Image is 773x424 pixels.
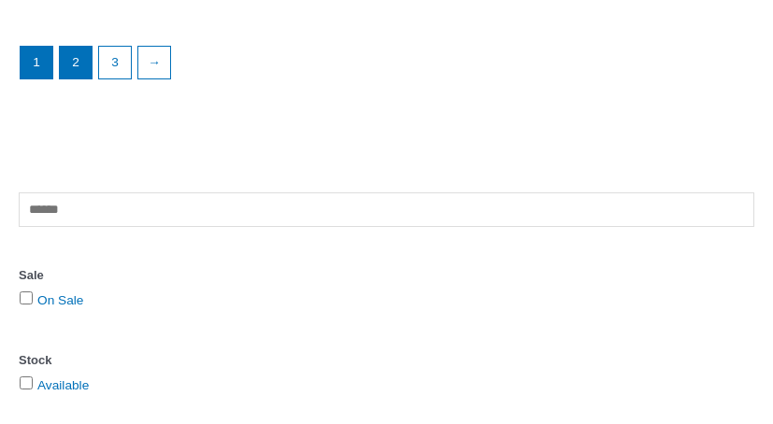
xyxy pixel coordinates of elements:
input: On Sale [20,291,33,304]
input: Available [20,376,33,389]
span: Page 1 [21,47,52,78]
a: Page 3 [99,47,131,78]
a: Available [37,378,89,392]
nav: Product Pagination [19,46,754,90]
a: Page 2 [60,47,92,78]
div: Sale [19,263,754,288]
a: On Sale [37,293,83,307]
a: → [138,47,170,78]
div: Stock [19,348,754,373]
